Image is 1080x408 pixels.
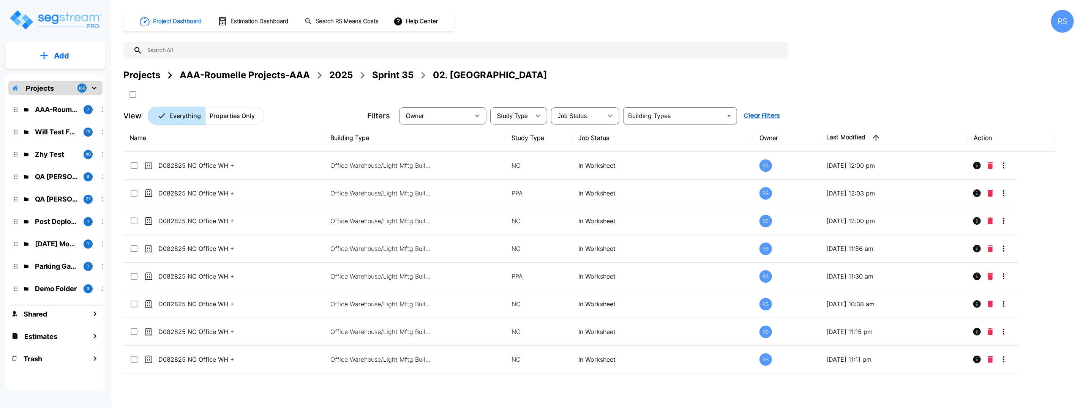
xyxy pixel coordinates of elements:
[578,327,747,336] p: In Worksheet
[492,105,531,126] div: Select
[210,111,255,120] p: Properties Only
[512,161,566,170] p: NC
[969,296,985,312] button: Info
[759,326,772,338] div: RS
[316,17,379,26] h1: Search RS Means Costs
[759,298,772,310] div: RS
[826,327,962,336] p: [DATE] 11:15 pm
[9,9,102,31] img: Logo
[512,272,566,281] p: PPA
[330,355,433,364] p: Office Warehouse/Light Mftg Building, Office Warehouse/Light Mftg Building, Commercial Property Site
[158,299,234,309] p: D082825 NC Office WH + Tenant_tp udm
[367,110,390,121] p: Filters
[759,215,772,227] div: RS
[24,331,57,342] h1: Estimates
[329,68,353,82] div: 2025
[330,161,433,170] p: Office Warehouse/Light Mftg Building, Office Warehouse/Light Mftg Building, Commercial Property Site
[215,13,292,29] button: Estimation Dashboard
[985,296,996,312] button: Delete
[87,241,89,247] p: 1
[512,299,566,309] p: NC
[24,354,42,364] h1: Trash
[969,241,985,256] button: Info
[996,352,1011,367] button: More-Options
[572,124,753,152] th: Job Status
[969,269,985,284] button: Info
[401,105,470,126] div: Select
[153,17,202,26] h1: Project Dashboard
[985,269,996,284] button: Delete
[35,194,77,204] p: QA LUNA 2024
[553,105,603,126] div: Select
[985,213,996,228] button: Delete
[158,161,234,170] p: D082825 NC Office WH + Tenant
[578,272,747,281] p: In Worksheet
[330,244,433,253] p: Office Warehouse/Light Mftg Building, Office Warehouse/Light Mftg Building, Commercial Property Site
[330,272,433,281] p: Office Warehouse/Light Mftg Building, Office Warehouse/Light Mftg Building, Commercial Property Site
[759,159,772,172] div: RS
[512,327,566,336] p: NC
[35,149,77,159] p: Zhy Test
[123,68,160,82] div: Projects
[820,124,968,152] th: Last Modified
[512,355,566,364] p: NC
[123,110,142,121] p: View
[724,110,734,121] button: Open
[625,110,722,121] input: Building Types
[968,124,1055,152] th: Action
[826,189,962,198] p: [DATE] 12:03 pm
[759,243,772,255] div: RS
[35,239,77,249] p: May 13 Models
[985,186,996,201] button: Delete
[969,213,985,228] button: Info
[123,124,324,152] th: Name
[137,13,206,30] button: Project Dashboard
[753,124,820,152] th: Owner
[180,68,310,82] div: AAA-Roumelle Projects-AAA
[302,14,383,29] button: Search RS Means Costs
[330,216,433,225] p: Office Warehouse/Light Mftg Building, Office Warehouse/Light Mftg Building, Commercial Property Site
[578,161,747,170] p: In Worksheet
[985,324,996,339] button: Delete
[985,241,996,256] button: Delete
[433,68,547,82] div: 02. [GEOGRAPHIC_DATA]
[158,355,234,364] p: D082825 NC Office WH + Tenant_clone
[392,14,441,28] button: Help Center
[985,158,996,173] button: Delete
[996,324,1011,339] button: More-Options
[35,172,77,182] p: QA LUNA 2025
[826,161,962,170] p: [DATE] 12:00 pm
[231,17,288,26] h1: Estimation Dashboard
[996,296,1011,312] button: More-Options
[996,269,1011,284] button: More-Options
[169,111,201,120] p: Everything
[969,158,985,173] button: Info
[826,216,962,225] p: [DATE] 12:00 pm
[158,216,234,225] p: D082825 NC Office WH + Tenant_tcp udm
[158,244,234,253] p: D082825 NC Office WH + Tenant_tcp
[996,158,1011,173] button: More-Options
[24,309,47,319] h1: Shared
[578,244,747,253] p: In Worksheet
[759,353,772,366] div: RS
[996,186,1011,201] button: More-Options
[158,189,234,198] p: D082825 NC Office WH + Tenant_tcp ust
[85,151,91,158] p: 40
[578,189,747,198] p: In Worksheet
[759,270,772,283] div: RS
[87,218,89,225] p: 1
[497,113,528,119] span: Study Type
[996,241,1011,256] button: More-Options
[826,355,962,364] p: [DATE] 11:11 pm
[826,272,962,281] p: [DATE] 11:30 am
[324,124,505,152] th: Building Type
[996,213,1011,228] button: More-Options
[35,284,77,294] p: Demo Folder
[512,189,566,198] p: PPA
[35,127,77,137] p: Will Test Folder 10/12
[969,352,985,367] button: Info
[330,299,433,309] p: Office Warehouse/Light Mftg Building, Office Warehouse/Light Mftg Building, Commercial Property Site
[86,129,90,135] p: 13
[148,107,205,125] button: Everything
[35,261,77,271] p: Parking Garage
